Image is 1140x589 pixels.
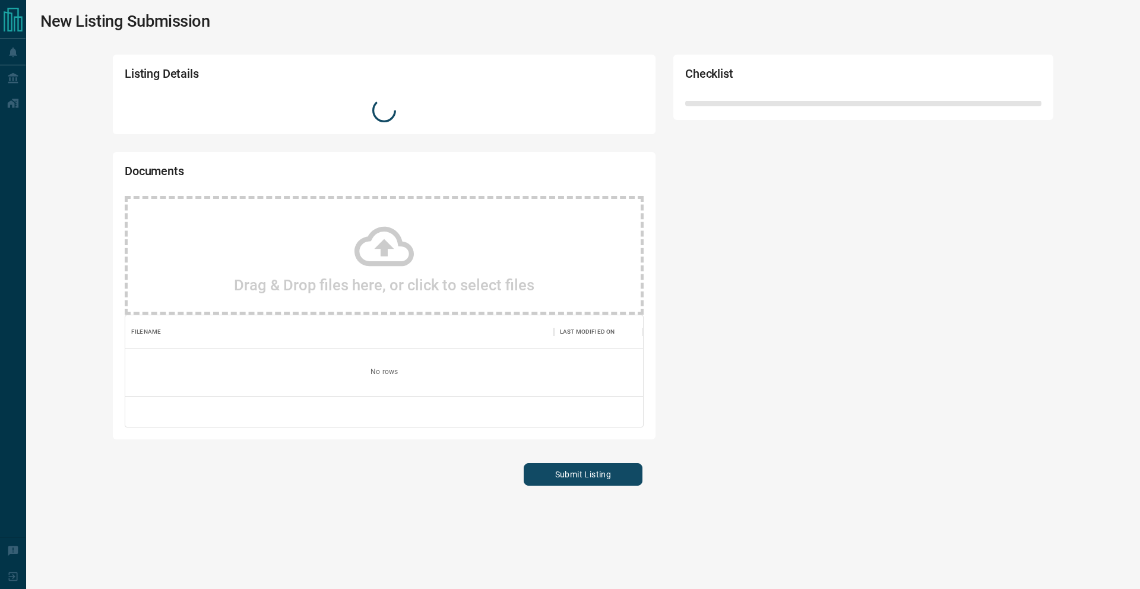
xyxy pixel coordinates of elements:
[125,196,644,315] div: Drag & Drop files here, or click to select files
[234,276,534,294] h2: Drag & Drop files here, or click to select files
[125,66,436,87] h2: Listing Details
[131,315,161,349] div: Filename
[524,463,642,486] button: Submit Listing
[125,164,436,184] h2: Documents
[40,12,210,31] h1: New Listing Submission
[560,315,615,349] div: Last Modified On
[125,315,554,349] div: Filename
[554,315,643,349] div: Last Modified On
[685,66,899,87] h2: Checklist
